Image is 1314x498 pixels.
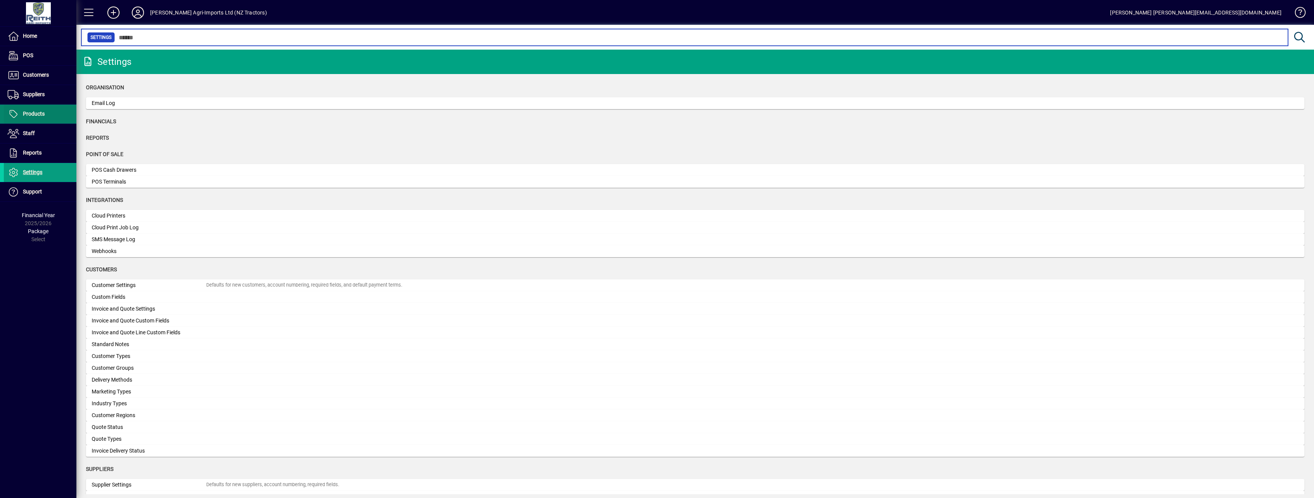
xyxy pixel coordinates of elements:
a: Support [4,182,76,201]
span: Reports [23,150,42,156]
a: Customer SettingsDefaults for new customers, account numbering, required fields, and default paym... [86,279,1304,291]
div: Delivery Methods [92,376,206,384]
a: Invoice and Quote Line Custom Fields [86,327,1304,338]
div: SMS Message Log [92,235,206,243]
span: Settings [23,169,42,175]
a: Invoice and Quote Settings [86,303,1304,315]
a: Quote Types [86,433,1304,445]
div: Supplier Settings [92,481,206,489]
a: Industry Types [86,398,1304,409]
div: Defaults for new customers, account numbering, required fields, and default payment terms. [206,282,402,289]
span: Financial Year [22,212,55,218]
a: Cloud Print Job Log [86,222,1304,234]
div: POS Terminals [92,178,206,186]
div: Invoice and Quote Custom Fields [92,317,206,325]
a: Custom Fields [86,291,1304,303]
span: Staff [23,130,35,136]
a: Standard Notes [86,338,1304,350]
a: Products [4,105,76,124]
div: [PERSON_NAME] Agri-Imports Ltd (NZ Tractors) [150,6,267,19]
span: Integrations [86,197,123,203]
a: Suppliers [4,85,76,104]
span: Reports [86,135,109,141]
div: Invoice Delivery Status [92,447,206,455]
span: Settings [91,34,112,41]
div: Cloud Print Job Log [92,224,206,232]
a: Quote Status [86,421,1304,433]
a: POS Terminals [86,176,1304,188]
div: Quote Types [92,435,206,443]
span: Suppliers [86,466,113,472]
span: Customers [23,72,49,78]
button: Profile [126,6,150,19]
a: Email Log [86,97,1304,109]
a: Staff [4,124,76,143]
div: POS Cash Drawers [92,166,206,174]
a: Knowledge Base [1289,2,1304,26]
div: Customer Groups [92,364,206,372]
a: Invoice and Quote Custom Fields [86,315,1304,327]
div: Customer Settings [92,281,206,289]
div: Webhooks [92,247,206,255]
div: Defaults for new suppliers, account numbering, required fields. [206,481,339,488]
div: Customer Regions [92,411,206,419]
a: POS [4,46,76,65]
span: POS [23,52,33,58]
div: Quote Status [92,423,206,431]
a: POS Cash Drawers [86,164,1304,176]
span: Suppliers [23,91,45,97]
a: Supplier SettingsDefaults for new suppliers, account numbering, required fields. [86,479,1304,491]
a: Webhooks [86,245,1304,257]
span: Products [23,111,45,117]
div: Invoice and Quote Line Custom Fields [92,329,206,337]
div: Standard Notes [92,340,206,348]
div: Email Log [92,99,206,107]
div: Invoice and Quote Settings [92,305,206,313]
div: Industry Types [92,400,206,408]
span: Package [28,228,49,234]
a: Customer Types [86,350,1304,362]
a: Delivery Methods [86,374,1304,386]
div: Marketing Types [92,388,206,396]
a: Invoice Delivery Status [86,445,1304,457]
div: Custom Fields [92,293,206,301]
div: Settings [82,56,131,68]
a: Home [4,27,76,46]
a: Customers [4,66,76,85]
a: Cloud Printers [86,210,1304,222]
div: [PERSON_NAME] [PERSON_NAME][EMAIL_ADDRESS][DOMAIN_NAME] [1110,6,1282,19]
span: Financials [86,118,116,124]
div: Cloud Printers [92,212,206,220]
span: Customers [86,266,117,272]
a: Marketing Types [86,386,1304,398]
a: Customer Regions [86,409,1304,421]
span: Home [23,33,37,39]
button: Add [101,6,126,19]
a: Customer Groups [86,362,1304,374]
a: Reports [4,143,76,163]
a: SMS Message Log [86,234,1304,245]
span: Point of Sale [86,151,123,157]
div: Customer Types [92,352,206,360]
span: Support [23,189,42,195]
span: Organisation [86,84,124,90]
